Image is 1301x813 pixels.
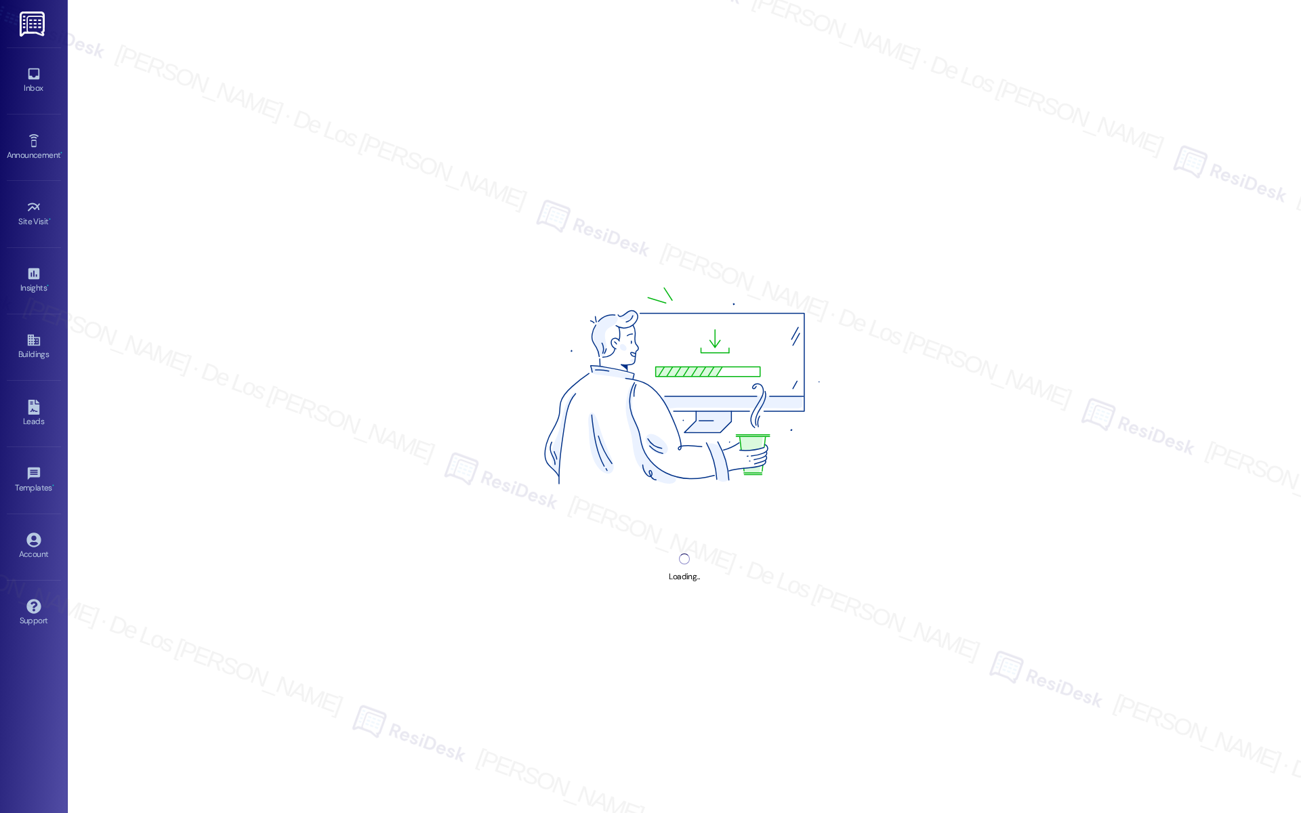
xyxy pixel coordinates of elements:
[7,528,61,565] a: Account
[60,148,62,158] span: •
[49,215,51,224] span: •
[52,481,54,491] span: •
[7,595,61,631] a: Support
[669,570,699,584] div: Loading...
[7,396,61,432] a: Leads
[7,196,61,232] a: Site Visit •
[20,12,47,37] img: ResiDesk Logo
[7,329,61,365] a: Buildings
[7,262,61,299] a: Insights •
[47,281,49,291] span: •
[7,62,61,99] a: Inbox
[7,462,61,499] a: Templates •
